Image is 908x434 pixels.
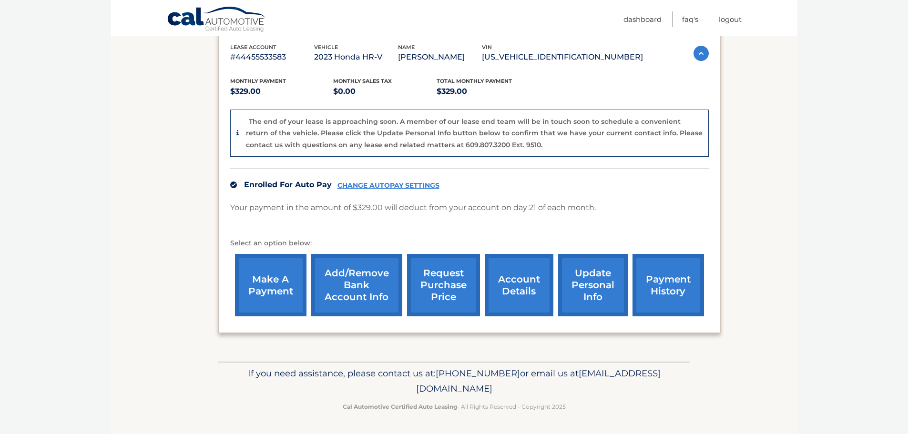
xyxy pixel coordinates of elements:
[682,11,698,27] a: FAQ's
[224,402,684,412] p: - All Rights Reserved - Copyright 2025
[230,85,334,98] p: $329.00
[482,44,492,50] span: vin
[343,403,457,410] strong: Cal Automotive Certified Auto Leasing
[314,50,398,64] p: 2023 Honda HR-V
[407,254,480,316] a: request purchase price
[333,85,437,98] p: $0.00
[224,366,684,396] p: If you need assistance, please contact us at: or email us at
[311,254,402,316] a: Add/Remove bank account info
[230,50,314,64] p: #44455533583
[398,44,415,50] span: name
[485,254,553,316] a: account details
[482,50,643,64] p: [US_VEHICLE_IDENTIFICATION_NUMBER]
[337,182,439,190] a: CHANGE AUTOPAY SETTINGS
[246,117,703,149] p: The end of your lease is approaching soon. A member of our lease end team will be in touch soon t...
[230,44,276,50] span: lease account
[398,50,482,64] p: [PERSON_NAME]
[167,6,267,34] a: Cal Automotive
[416,368,661,394] span: [EMAIL_ADDRESS][DOMAIN_NAME]
[437,78,512,84] span: Total Monthly Payment
[719,11,742,27] a: Logout
[633,254,704,316] a: payment history
[333,78,392,84] span: Monthly sales Tax
[235,254,306,316] a: make a payment
[623,11,662,27] a: Dashboard
[436,368,520,379] span: [PHONE_NUMBER]
[558,254,628,316] a: update personal info
[244,180,332,189] span: Enrolled For Auto Pay
[230,201,596,214] p: Your payment in the amount of $329.00 will deduct from your account on day 21 of each month.
[230,238,709,249] p: Select an option below:
[694,46,709,61] img: accordion-active.svg
[230,182,237,188] img: check.svg
[230,78,286,84] span: Monthly Payment
[437,85,540,98] p: $329.00
[314,44,338,50] span: vehicle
